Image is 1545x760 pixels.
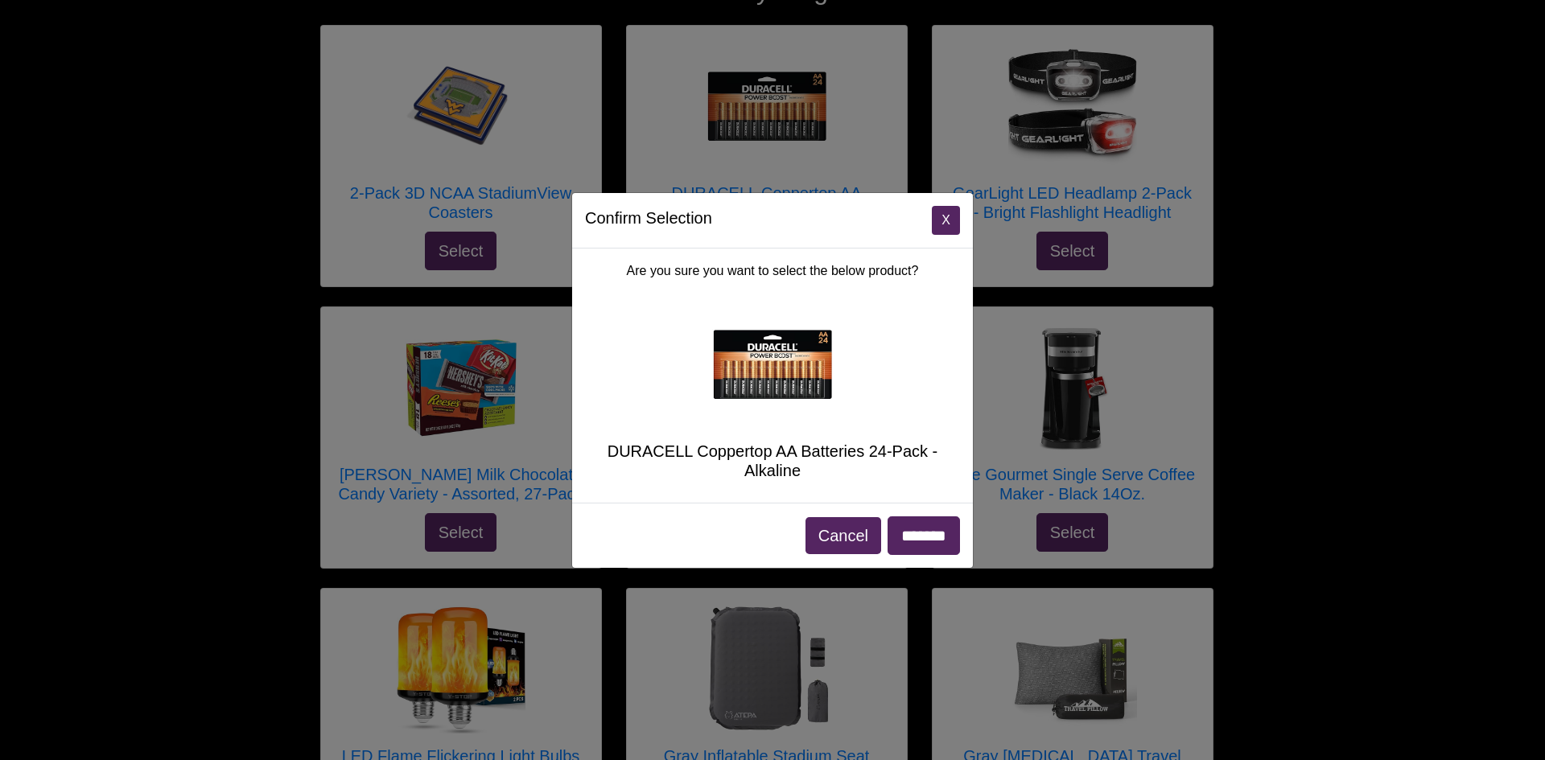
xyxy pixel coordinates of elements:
[585,442,960,480] h5: DURACELL Coppertop AA Batteries 24-Pack - Alkaline
[585,206,712,230] h5: Confirm Selection
[805,517,881,554] button: Cancel
[932,206,960,235] button: Close
[572,249,973,503] div: Are you sure you want to select the below product?
[708,300,837,429] img: DURACELL Coppertop AA Batteries 24-Pack - Alkaline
